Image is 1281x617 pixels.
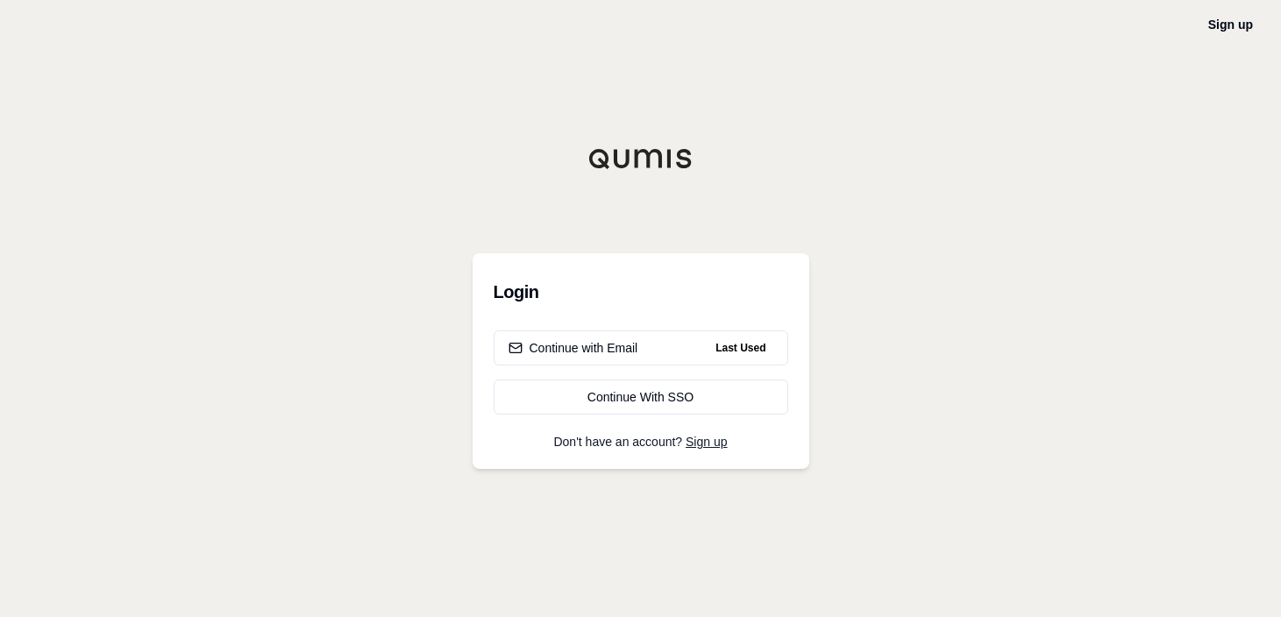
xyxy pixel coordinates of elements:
[494,436,788,448] p: Don't have an account?
[494,379,788,415] a: Continue With SSO
[686,435,727,449] a: Sign up
[509,388,773,406] div: Continue With SSO
[1208,18,1253,32] a: Sign up
[509,339,638,357] div: Continue with Email
[708,337,772,358] span: Last Used
[494,330,788,365] button: Continue with EmailLast Used
[588,148,694,169] img: Qumis
[494,274,788,309] h3: Login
